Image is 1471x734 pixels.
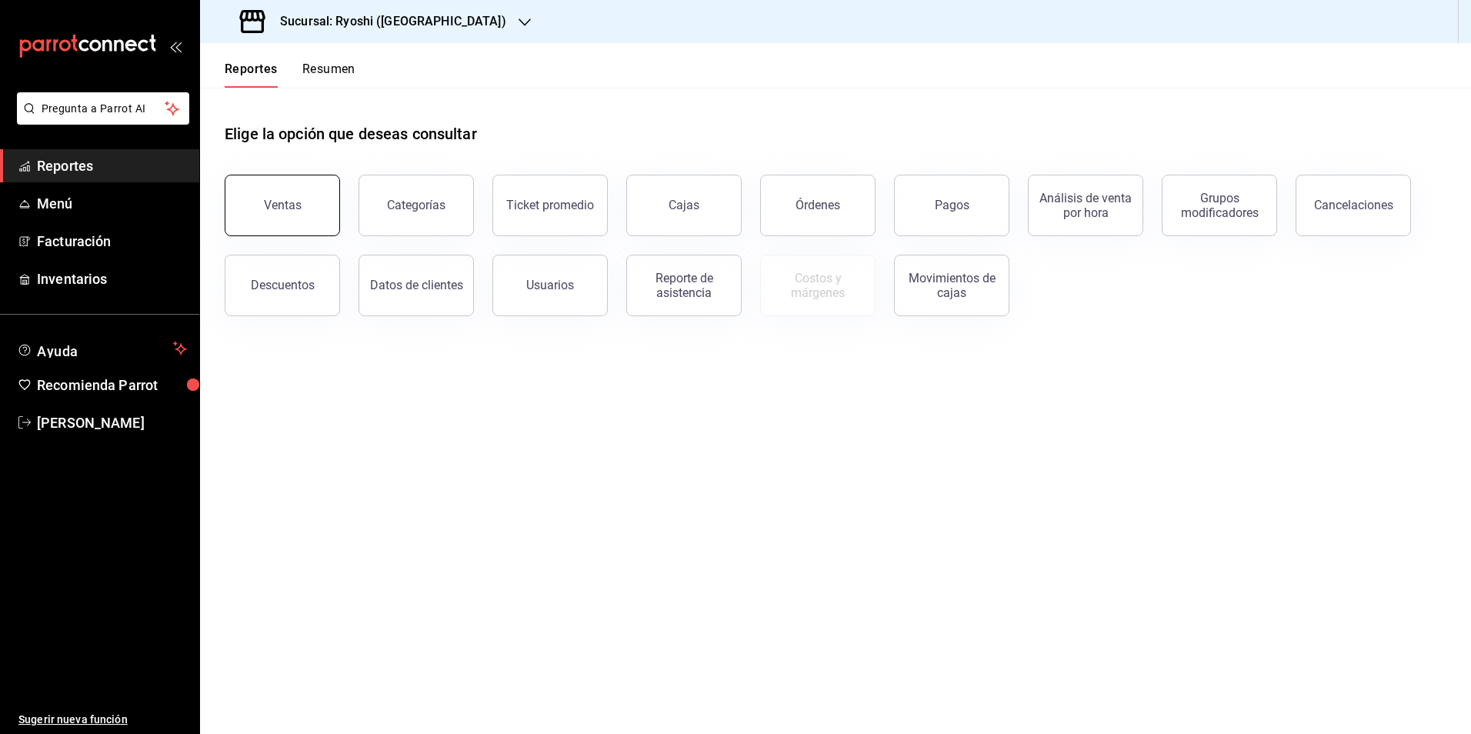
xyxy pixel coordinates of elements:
[37,155,187,176] span: Reportes
[37,193,187,214] span: Menú
[18,712,187,728] span: Sugerir nueva función
[268,12,506,31] h3: Sucursal: Ryoshi ([GEOGRAPHIC_DATA])
[1162,175,1277,236] button: Grupos modificadores
[1296,175,1411,236] button: Cancelaciones
[526,278,574,292] div: Usuarios
[492,175,608,236] button: Ticket promedio
[37,375,187,395] span: Recomienda Parrot
[760,255,876,316] button: Contrata inventarios para ver este reporte
[669,198,699,212] div: Cajas
[169,40,182,52] button: open_drawer_menu
[760,175,876,236] button: Órdenes
[626,255,742,316] button: Reporte de asistencia
[42,101,165,117] span: Pregunta a Parrot AI
[1172,191,1267,220] div: Grupos modificadores
[225,122,477,145] h1: Elige la opción que deseas consultar
[904,271,999,300] div: Movimientos de cajas
[894,255,1009,316] button: Movimientos de cajas
[894,175,1009,236] button: Pagos
[225,175,340,236] button: Ventas
[37,231,187,252] span: Facturación
[796,198,840,212] div: Órdenes
[359,255,474,316] button: Datos de clientes
[506,198,594,212] div: Ticket promedio
[387,198,445,212] div: Categorías
[626,175,742,236] button: Cajas
[225,62,355,88] div: navigation tabs
[359,175,474,236] button: Categorías
[264,198,302,212] div: Ventas
[225,62,278,88] button: Reportes
[37,269,187,289] span: Inventarios
[1028,175,1143,236] button: Análisis de venta por hora
[370,278,463,292] div: Datos de clientes
[302,62,355,88] button: Resumen
[37,412,187,433] span: [PERSON_NAME]
[17,92,189,125] button: Pregunta a Parrot AI
[636,271,732,300] div: Reporte de asistencia
[11,112,189,128] a: Pregunta a Parrot AI
[1038,191,1133,220] div: Análisis de venta por hora
[935,198,969,212] div: Pagos
[492,255,608,316] button: Usuarios
[770,271,866,300] div: Costos y márgenes
[37,339,167,358] span: Ayuda
[251,278,315,292] div: Descuentos
[1314,198,1393,212] div: Cancelaciones
[225,255,340,316] button: Descuentos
